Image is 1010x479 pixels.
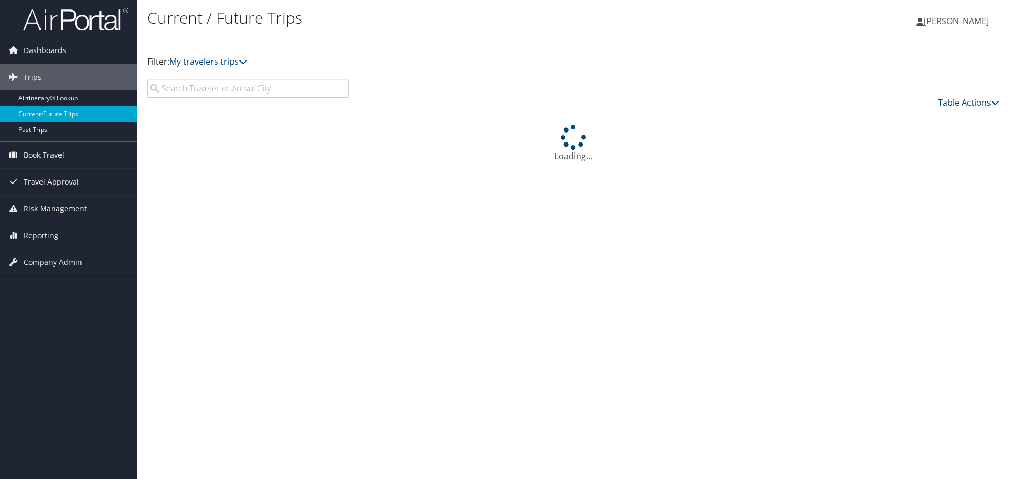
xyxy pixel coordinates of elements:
span: Risk Management [24,196,87,222]
a: Table Actions [938,97,999,108]
a: [PERSON_NAME] [916,5,999,37]
span: Travel Approval [24,169,79,195]
span: [PERSON_NAME] [924,15,989,27]
img: airportal-logo.png [23,7,128,32]
span: Dashboards [24,37,66,64]
span: Company Admin [24,249,82,276]
a: My travelers trips [169,56,247,67]
h1: Current / Future Trips [147,7,715,29]
p: Filter: [147,55,715,69]
span: Trips [24,64,42,90]
input: Search Traveler or Arrival City [147,79,349,98]
span: Reporting [24,222,58,249]
span: Book Travel [24,142,64,168]
div: Loading... [147,125,999,162]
